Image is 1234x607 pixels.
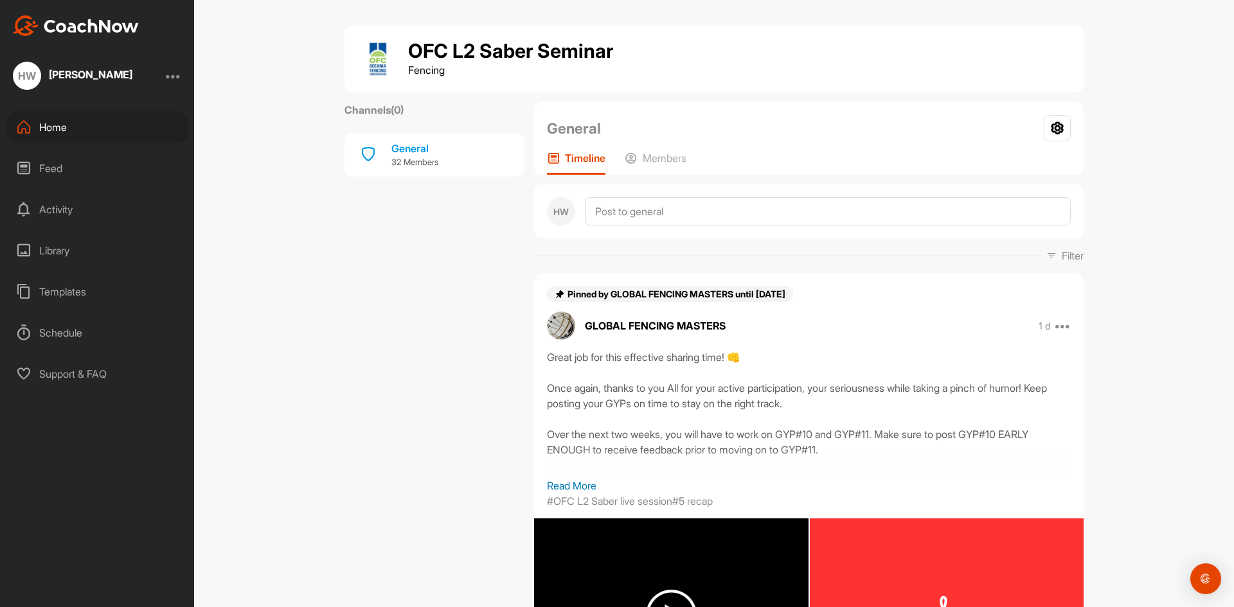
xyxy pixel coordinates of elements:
[547,478,1071,493] p: Read More
[1062,248,1084,263] p: Filter
[547,197,575,225] div: HW
[13,62,41,90] div: HW
[357,39,398,80] img: group
[7,152,188,184] div: Feed
[547,493,713,509] p: #OFC L2 Saber live session#5 recap
[7,111,188,143] div: Home
[7,317,188,349] div: Schedule
[7,234,188,267] div: Library
[547,349,1071,478] div: Great job for this effective sharing time! 👊 Once again, thanks to you All for your active partic...
[585,318,726,333] p: GLOBAL FENCING MASTERS
[547,118,601,139] h2: General
[568,288,785,299] span: Pinned by GLOBAL FENCING MASTERS until [DATE]
[1190,563,1221,594] div: Open Intercom Messenger
[13,15,139,36] img: CoachNow
[7,358,188,390] div: Support & FAQ
[1039,320,1051,333] p: 1 d
[7,276,188,308] div: Templates
[49,69,132,80] div: [PERSON_NAME]
[391,156,438,169] p: 32 Members
[408,40,613,62] h1: OFC L2 Saber Seminar
[344,102,404,118] label: Channels ( 0 )
[565,152,605,164] p: Timeline
[7,193,188,225] div: Activity
[408,62,613,78] p: Fencing
[555,289,565,299] img: pin
[547,312,575,340] img: avatar
[391,141,438,156] div: General
[643,152,686,164] p: Members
